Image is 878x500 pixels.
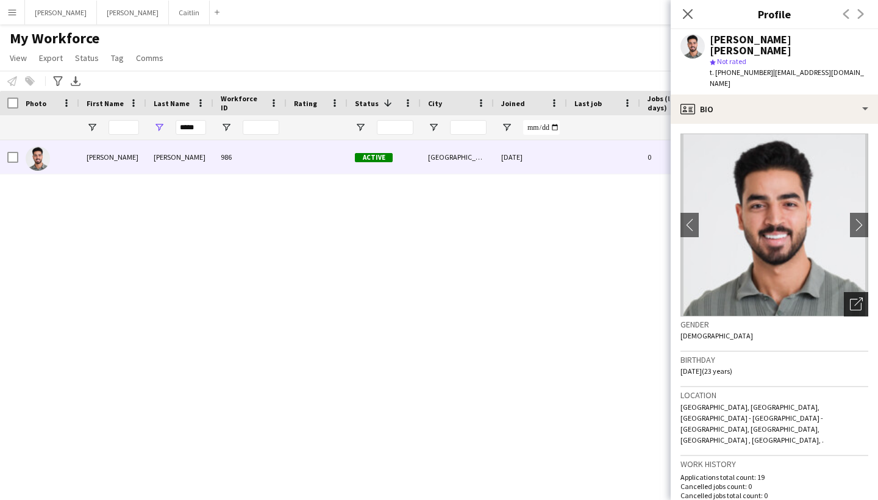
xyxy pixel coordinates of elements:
[75,52,99,63] span: Status
[680,473,868,482] p: Applications total count: 19
[25,1,97,24] button: [PERSON_NAME]
[640,140,719,174] div: 0
[680,366,732,376] span: [DATE] (23 years)
[169,1,210,24] button: Caitlin
[710,68,864,88] span: | [EMAIL_ADDRESS][DOMAIN_NAME]
[428,99,442,108] span: City
[176,120,206,135] input: Last Name Filter Input
[844,292,868,316] div: Open photos pop-in
[294,99,317,108] span: Rating
[39,52,63,63] span: Export
[680,459,868,470] h3: Work history
[671,6,878,22] h3: Profile
[97,1,169,24] button: [PERSON_NAME]
[680,402,824,445] span: [GEOGRAPHIC_DATA], [GEOGRAPHIC_DATA],[GEOGRAPHIC_DATA] - [GEOGRAPHIC_DATA] - [GEOGRAPHIC_DATA], [...
[680,134,868,316] img: Crew avatar or photo
[680,491,868,500] p: Cancelled jobs total count: 0
[680,319,868,330] h3: Gender
[109,120,139,135] input: First Name Filter Input
[154,122,165,133] button: Open Filter Menu
[355,99,379,108] span: Status
[34,50,68,66] a: Export
[136,52,163,63] span: Comms
[421,140,494,174] div: [GEOGRAPHIC_DATA] , [GEOGRAPHIC_DATA]
[523,120,560,135] input: Joined Filter Input
[87,99,124,108] span: First Name
[671,95,878,124] div: Bio
[68,74,83,88] app-action-btn: Export XLSX
[680,331,753,340] span: [DEMOGRAPHIC_DATA]
[710,34,868,56] div: [PERSON_NAME] [PERSON_NAME]
[87,122,98,133] button: Open Filter Menu
[355,122,366,133] button: Open Filter Menu
[221,94,265,112] span: Workforce ID
[111,52,124,63] span: Tag
[26,99,46,108] span: Photo
[221,122,232,133] button: Open Filter Menu
[680,482,868,491] p: Cancelled jobs count: 0
[574,99,602,108] span: Last job
[648,94,698,112] span: Jobs (last 90 days)
[680,354,868,365] h3: Birthday
[494,140,567,174] div: [DATE]
[70,50,104,66] a: Status
[680,390,868,401] h3: Location
[355,153,393,162] span: Active
[501,99,525,108] span: Joined
[501,122,512,133] button: Open Filter Menu
[428,122,439,133] button: Open Filter Menu
[5,50,32,66] a: View
[26,146,50,171] img: Mohammad Abu Othman
[146,140,213,174] div: [PERSON_NAME]
[154,99,190,108] span: Last Name
[710,68,773,77] span: t. [PHONE_NUMBER]
[213,140,287,174] div: 986
[10,29,99,48] span: My Workforce
[106,50,129,66] a: Tag
[10,52,27,63] span: View
[131,50,168,66] a: Comms
[243,120,279,135] input: Workforce ID Filter Input
[377,120,413,135] input: Status Filter Input
[51,74,65,88] app-action-btn: Advanced filters
[450,120,487,135] input: City Filter Input
[79,140,146,174] div: [PERSON_NAME]
[717,57,746,66] span: Not rated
